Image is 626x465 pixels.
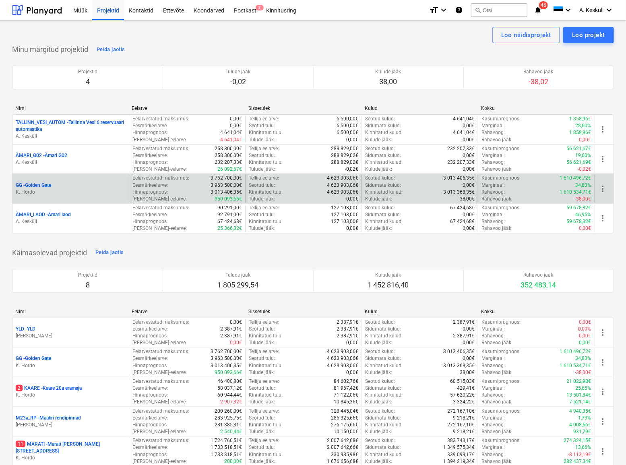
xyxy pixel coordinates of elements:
[337,333,358,339] p: 2 387,91€
[481,218,505,225] p: Rahavoog :
[249,189,283,196] p: Kinnitatud tulu :
[249,319,279,326] p: Tellija eelarve :
[578,166,591,173] p: -0,02€
[481,355,505,362] p: Marginaal :
[534,5,542,15] i: notifications
[475,7,481,13] span: search
[455,5,463,15] i: Abikeskus
[579,333,591,339] p: 0,00€
[368,280,409,290] p: 1 452 816,40
[453,129,475,136] p: 4 641,04€
[365,182,401,189] p: Sidumata kulud :
[132,385,168,392] p: Eesmärkeelarve :
[132,182,168,189] p: Eesmärkeelarve :
[15,105,125,111] div: Nimi
[132,105,242,111] div: Eelarve
[248,105,358,111] div: Sissetulek
[331,159,358,166] p: 288 829,02€
[598,124,607,134] span: more_vert
[481,326,505,333] p: Marginaal :
[230,339,242,346] p: 0,00€
[566,159,591,166] p: 56 621,69€
[524,68,554,75] p: Rahavoo jääk
[365,385,401,392] p: Sidumata kulud :
[337,326,358,333] p: 2 387,91€
[217,225,242,232] p: 25 366,32€
[578,326,591,333] p: 0,00%
[521,280,556,290] p: 352 483,14
[132,339,187,346] p: [PERSON_NAME]-eelarve :
[586,426,626,465] iframe: Chat Widget
[211,175,242,182] p: 3 762 700,00€
[217,385,242,392] p: 58 037,12€
[16,441,126,461] div: 11MARATI -Marati [PERSON_NAME] [STREET_ADDRESS]K. Hordo
[460,369,475,376] p: 38,00€
[220,333,242,339] p: 2 387,91€
[365,159,403,166] p: Kinnitatud kulud :
[450,378,475,385] p: 60 515,03€
[463,339,475,346] p: 0,00€
[16,355,126,369] div: GG -Golden GateK. Hordo
[365,355,401,362] p: Sidumata kulud :
[16,441,25,447] span: 11
[575,182,591,189] p: 34,83%
[16,333,126,339] p: [PERSON_NAME]
[249,326,275,333] p: Seotud tulu :
[481,189,505,196] p: Rahavoog :
[16,415,126,428] div: M23a_RP -Maakri rendipinnad[PERSON_NAME]
[563,5,573,15] i: keyboard_arrow_down
[439,5,448,15] i: keyboard_arrow_down
[346,339,358,346] p: 0,00€
[217,378,242,385] p: 46 400,80€
[78,280,97,290] p: 8
[365,152,401,159] p: Sidumata kulud :
[215,145,242,152] p: 258 300,00€
[16,182,126,196] div: GG -Golden GateK. Hordo
[481,166,512,173] p: Rahavoo jääk :
[376,68,401,75] p: Kulude jääk
[249,136,275,143] p: Tulude jääk :
[220,326,242,333] p: 2 387,91€
[327,348,358,355] p: 4 623 903,06€
[93,246,126,259] button: Peida jaotis
[579,339,591,346] p: 0,00€
[327,355,358,362] p: 4 623 903,06€
[132,189,168,196] p: Hinnaprognoos :
[12,45,88,54] p: Minu märgitud projektid
[575,369,591,376] p: -38,00€
[365,129,403,136] p: Kinnitatud kulud :
[346,225,358,232] p: 0,00€
[249,166,275,173] p: Tulude jääk :
[132,211,168,218] p: Eesmärkeelarve :
[598,358,607,367] span: more_vert
[453,333,475,339] p: 2 387,91€
[16,152,126,166] div: ÄMARI_G02 -Ämari G02A. Kesküll
[132,152,168,159] p: Eesmärkeelarve :
[215,369,242,376] p: 950 093,66€
[501,30,551,40] div: Loo näidisprojekt
[463,326,475,333] p: 0,00€
[331,145,358,152] p: 288 829,00€
[132,319,189,326] p: Eelarvestatud maksumus :
[365,166,392,173] p: Kulude jääk :
[365,105,475,111] div: Kulud
[16,119,126,133] p: TALLINN_VESI_AUTOM - Tallinna Vesi 6.reservuaari automaatika
[132,175,189,182] p: Eelarvestatud maksumus :
[365,309,475,314] div: Kulud
[132,309,242,314] div: Eelarve
[230,122,242,129] p: 0,00€
[230,116,242,122] p: 0,00€
[327,175,358,182] p: 4 623 903,06€
[481,122,505,129] p: Marginaal :
[598,328,607,337] span: more_vert
[345,166,358,173] p: -0,02€
[249,182,275,189] p: Seotud tulu :
[132,122,168,129] p: Eesmärkeelarve :
[249,205,279,211] p: Tellija eelarve :
[365,225,392,232] p: Kulude jääk :
[481,378,521,385] p: Kasumiprognoos :
[579,225,591,232] p: 0,00€
[327,362,358,369] p: 4 623 903,06€
[16,385,126,399] div: 2KAARE -Kaare 20a eramajaK. Hordo
[132,225,187,232] p: [PERSON_NAME]-eelarve :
